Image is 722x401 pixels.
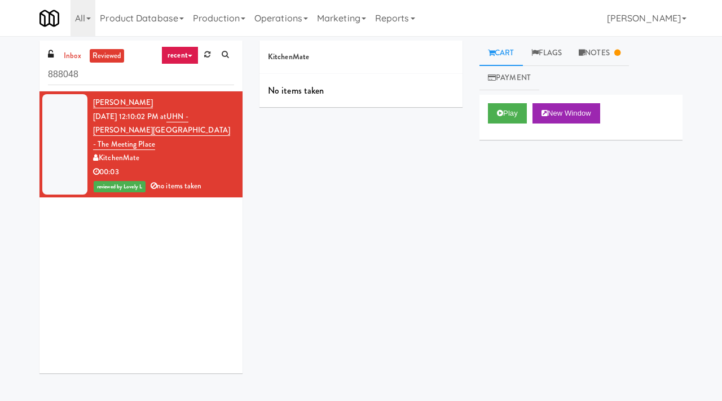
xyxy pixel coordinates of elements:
a: recent [161,46,199,64]
div: KitchenMate [93,151,234,165]
span: [DATE] 12:10:02 PM at [93,111,166,122]
span: reviewed by Lovely L [94,181,146,192]
div: No items taken [259,74,463,108]
li: [PERSON_NAME][DATE] 12:10:02 PM atUHN - [PERSON_NAME][GEOGRAPHIC_DATA] - The Meeting PlaceKitchen... [39,91,243,197]
span: no items taken [151,180,202,191]
a: Payment [479,65,539,91]
a: Cart [479,41,523,66]
a: [PERSON_NAME] [93,97,153,108]
a: UHN - [PERSON_NAME][GEOGRAPHIC_DATA] - The Meeting Place [93,111,230,150]
a: Notes [570,41,629,66]
a: inbox [61,49,84,63]
img: Micromart [39,8,59,28]
a: reviewed [90,49,125,63]
input: Search vision orders [48,64,234,85]
button: New Window [532,103,600,124]
div: 00:03 [93,165,234,179]
a: Flags [523,41,571,66]
button: Play [488,103,527,124]
h5: KitchenMate [268,53,454,61]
